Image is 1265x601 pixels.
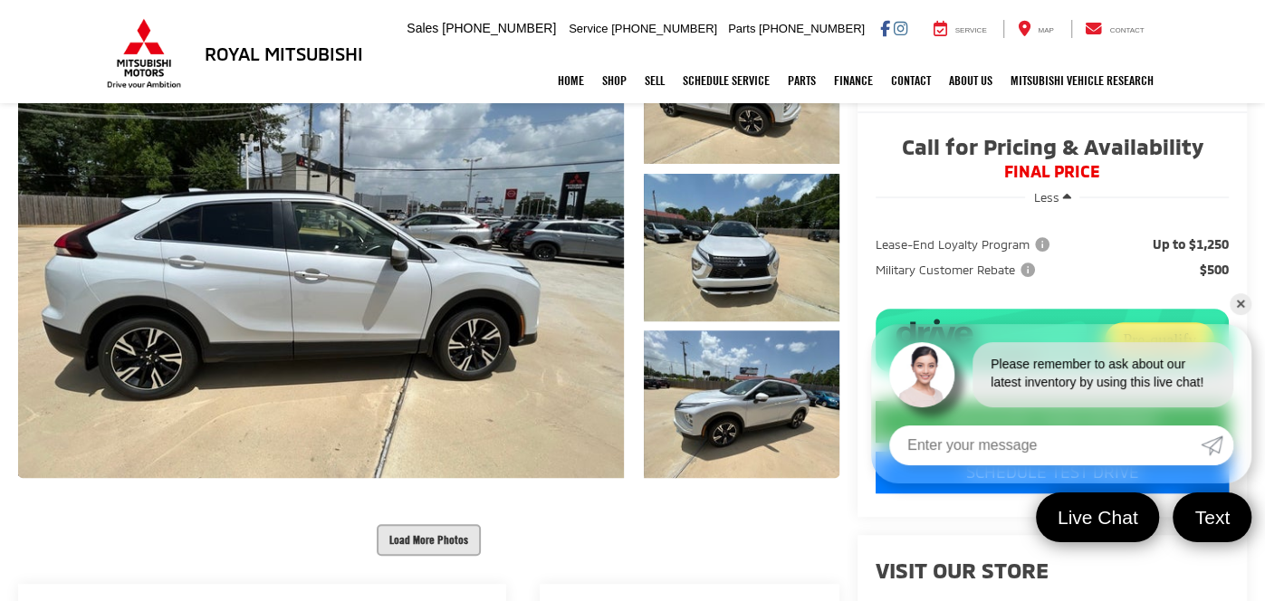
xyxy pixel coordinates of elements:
[876,235,1053,253] span: Lease-End Loyalty Program
[876,163,1229,181] span: FINAL PRICE
[779,58,825,103] a: Parts: Opens in a new tab
[973,342,1233,407] div: Please remember to ask about our latest inventory by using this live chat!
[636,58,674,103] a: Sell
[611,22,717,35] span: [PHONE_NUMBER]
[876,261,1041,279] button: Military Customer Rebate
[876,235,1056,253] button: Lease-End Loyalty Program
[1153,235,1229,253] span: Up to $1,250
[103,18,185,89] img: Mitsubishi
[569,22,608,35] span: Service
[876,136,1229,163] span: Call for Pricing & Availability
[442,21,556,35] span: [PHONE_NUMBER]
[1200,261,1229,279] span: $500
[1034,190,1059,205] span: Less
[642,173,842,323] img: 2025 Mitsubishi Eclipse Cross SE
[920,20,1001,38] a: Service
[1109,26,1144,34] span: Contact
[1185,505,1239,529] span: Text
[1036,492,1160,542] a: Live Chat
[876,452,1229,493] a: Schedule Test Drive
[880,21,890,35] a: Facebook: Click to visit our Facebook page
[644,174,839,320] a: Expand Photo 2
[549,58,593,103] a: Home
[940,58,1001,103] a: About Us
[894,21,907,35] a: Instagram: Click to visit our Instagram page
[876,558,1229,582] h2: Visit our Store
[1173,492,1251,542] a: Text
[882,58,940,103] a: Contact
[1201,425,1233,465] a: Submit
[1001,58,1163,103] a: Mitsubishi Vehicle Research
[889,425,1201,465] input: Enter your message
[876,261,1039,279] span: Military Customer Rebate
[955,26,987,34] span: Service
[1038,26,1053,34] span: Map
[377,524,481,556] button: Load More Photos
[644,330,839,477] a: Expand Photo 3
[889,342,954,407] img: Agent profile photo
[1049,505,1147,529] span: Live Chat
[205,43,363,63] h3: Royal Mitsubishi
[642,329,842,480] img: 2025 Mitsubishi Eclipse Cross SE
[1003,20,1067,38] a: Map
[1025,181,1080,214] button: Less
[12,16,629,480] img: 2025 Mitsubishi Eclipse Cross SE
[825,58,882,103] a: Finance
[674,58,779,103] a: Schedule Service: Opens in a new tab
[407,21,438,35] span: Sales
[1071,20,1158,38] a: Contact
[759,22,865,35] span: [PHONE_NUMBER]
[728,22,755,35] span: Parts
[593,58,636,103] a: Shop
[18,17,624,477] a: Expand Photo 0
